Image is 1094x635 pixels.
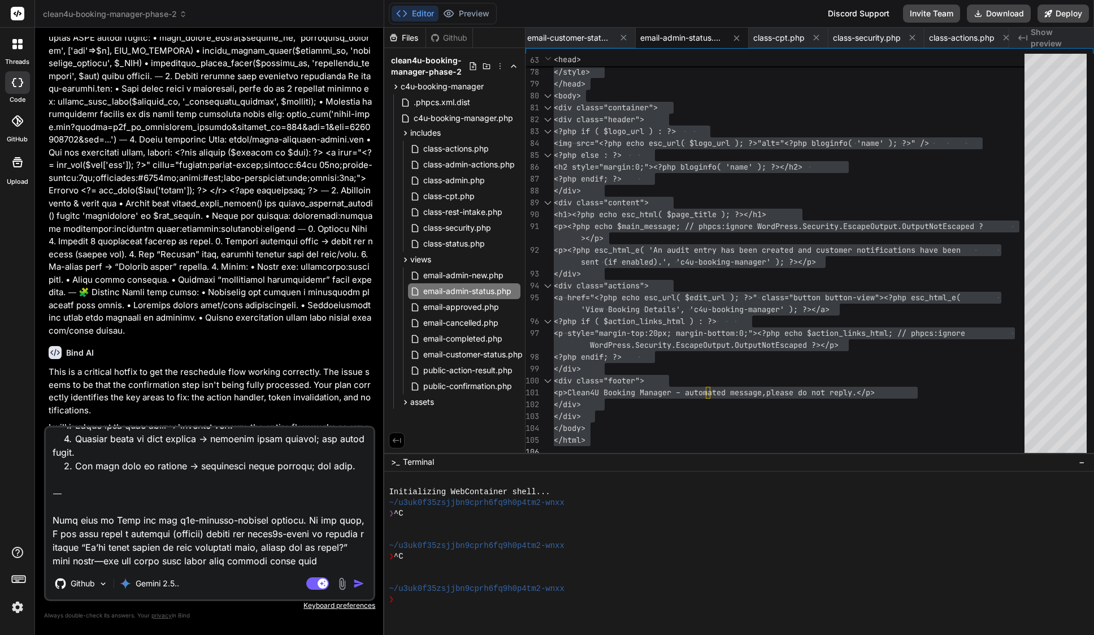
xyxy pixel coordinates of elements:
button: Download [967,5,1031,23]
span: ></p> [816,340,839,350]
span: public-action-result.php [422,364,514,377]
span: email-customer-status.php [422,348,524,361]
img: attachment [336,577,349,590]
div: 78 [526,66,539,78]
span: </body> [554,423,585,433]
span: − [1079,456,1085,468]
span: please do not reply.</p> [766,387,875,398]
span: 63 [526,54,539,66]
div: Discord Support [821,5,896,23]
span: Show preview [1031,27,1085,49]
span: class-cpt.php [422,189,476,203]
div: Click to collapse the range. [540,149,555,161]
label: threads [5,57,29,67]
span: ></p> [581,233,604,243]
div: 102 [526,399,539,411]
span: </div> [554,185,581,196]
div: 94 [526,280,539,292]
span: email-admin-status.php [422,284,513,298]
span: >_ [391,456,400,468]
div: 88 [526,185,539,197]
span: class-security.php [833,32,901,44]
div: 104 [526,422,539,434]
div: Click to collapse the range. [540,102,555,114]
span: 'View Booking Details', 'c4u-booking-manager' ); ? [581,304,807,314]
span: </div> [554,411,581,421]
div: 106 [526,446,539,458]
p: This is a critical hotfix to get the reschedule flow working correctly. The issue seems to be tha... [49,366,373,417]
span: ❯ [389,551,393,562]
span: Initializing WebContainer shell... [389,487,550,498]
span: class-actions.php [929,32,995,44]
img: icon [353,578,364,589]
span: c4u-booking-manager.php [413,111,514,125]
span: ^C [394,551,403,562]
div: 86 [526,161,539,173]
button: − [1076,453,1087,471]
div: 101 [526,387,539,399]
span: .phpcs.xml.dist [413,96,471,109]
span: <p><?php echo $main_message; // phpcs:ignore Wo [554,221,766,231]
span: <p style="margin-top:20px; margin-bottom:0;">< [554,328,762,338]
div: Click to collapse the range. [540,375,555,387]
button: Invite Team [903,5,960,23]
span: </head> [554,79,585,89]
span: Terminal [403,456,434,468]
span: c4u-booking-manager [401,81,484,92]
div: 99 [526,363,539,375]
label: Upload [7,177,28,187]
span: <h2 style="margin:0;"><?php bloginfo( 'name' ) [554,162,762,172]
div: 84 [526,137,539,149]
div: 82 [526,114,539,126]
span: class-actions.php [422,142,490,155]
p: Keyboard preferences [44,601,375,610]
span: <?php else : ?> [554,150,622,160]
span: ❯ [389,594,393,605]
div: Click to collapse the range. [540,114,555,126]
span: email-cancelled.php [422,316,500,330]
span: <p>Clean4U Booking Manager – automated message, [554,387,766,398]
span: ; ?></h2> [762,162,802,172]
div: 100 [526,375,539,387]
span: </style> [554,67,590,77]
span: clean4u-booking-manager-phase-2 [391,55,468,77]
span: ~/u3uk0f35zsjjbn9cprh6fq9h0p4tm2-wnxx [389,584,564,594]
span: public-confirmation.php [422,379,513,393]
span: WordPress.Security.EscapeOutput.OutputNotEscaped ? [590,340,816,350]
span: </div> [554,399,581,409]
div: 90 [526,209,539,221]
div: 91 [526,221,539,232]
span: <head> [554,54,581,64]
div: 97 [526,327,539,339]
span: ❯ [389,508,393,519]
span: ~/u3uk0f35zsjjbn9cprh6fq9h0p4tm2-wnxx [389,541,564,551]
div: Click to collapse the range. [540,280,555,292]
span: email-completed.php [422,332,503,345]
span: reated and customer notifications have been [766,245,961,255]
img: Gemini 2.5 Pro [120,578,131,589]
div: 89 [526,197,539,209]
button: Editor [392,6,439,21]
div: 105 [526,434,539,446]
span: class-security.php [422,221,492,235]
span: <h1><?php echo esc_html( $page_title ); ?></h1> [554,209,766,219]
h6: Bind AI [66,347,94,358]
div: 98 [526,351,539,363]
span: </div> [554,269,581,279]
span: <?php if ( $action_links_html ) : ?> [554,316,717,326]
p: Always double-check its answers. Your in Bind [44,610,375,621]
span: <?php if ( $logo_url ) : ?> [554,126,676,136]
div: Click to collapse the range. [540,126,555,137]
span: sent (if enabled).', 'c4u-booking-manager' ); ?></ [581,257,807,267]
span: class-status.php [422,237,486,250]
div: Click to collapse the range. [540,316,555,327]
span: email-admin-status.php [640,32,725,44]
span: <a href="<?php echo esc_url( $edit_url ); ?>" c [554,292,766,303]
img: Pick Models [98,579,108,589]
span: rdPress.Security.EscapeOutput.OutputNotEscaped ? [766,221,983,231]
span: <div class="header"> [554,114,644,124]
span: <?php endif; ?> [554,174,622,184]
span: includes [410,127,441,139]
span: class-admin-actions.php [422,158,516,171]
span: alt="<?php bloginfo( 'name' ); ?>" /> [762,138,929,148]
